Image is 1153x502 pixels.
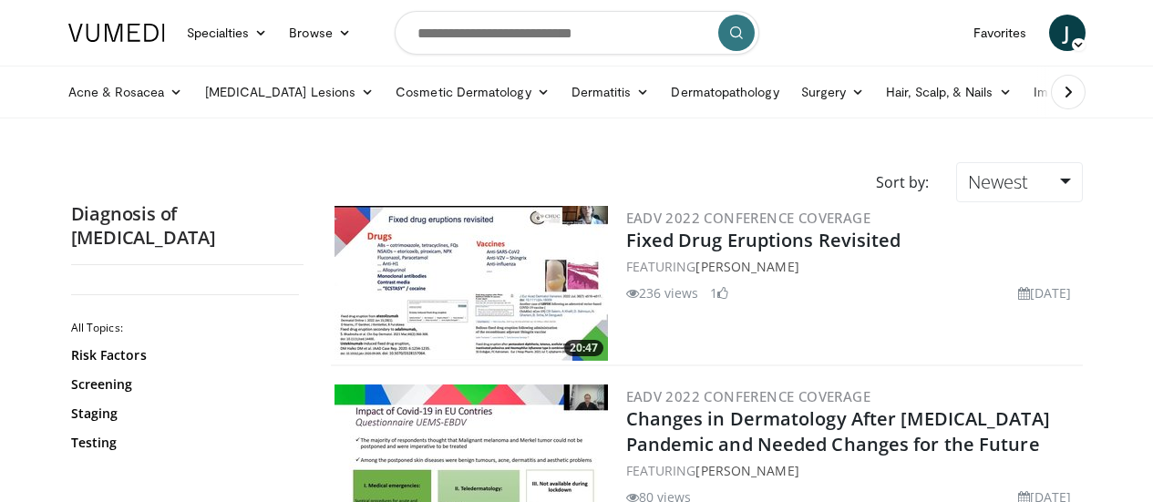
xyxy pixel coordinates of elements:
[335,206,608,361] img: 97a88a96-080c-4262-8017-7f5bafff183b.300x170_q85_crop-smart_upscale.jpg
[194,74,386,110] a: [MEDICAL_DATA] Lesions
[626,257,1079,276] div: FEATURING
[626,406,1050,456] a: Changes in Dermatology After [MEDICAL_DATA] Pandemic and Needed Changes for the Future
[71,346,294,364] a: Risk Factors
[57,74,194,110] a: Acne & Rosacea
[1018,283,1072,302] li: [DATE]
[626,228,901,252] a: Fixed Drug Eruptions Revisited
[660,74,789,110] a: Dermatopathology
[968,169,1028,194] span: Newest
[1049,15,1086,51] a: J
[710,283,728,302] li: 1
[862,162,942,202] div: Sort by:
[695,462,798,479] a: [PERSON_NAME]
[71,405,294,423] a: Staging
[176,15,279,51] a: Specialties
[71,202,304,250] h2: Diagnosis of [MEDICAL_DATA]
[395,11,759,55] input: Search topics, interventions
[561,74,661,110] a: Dermatitis
[963,15,1038,51] a: Favorites
[626,283,699,302] li: 236 views
[626,387,871,405] a: EADV 2022 Conference Coverage
[626,209,871,227] a: EADV 2022 Conference Coverage
[335,206,608,361] a: 20:47
[695,258,798,275] a: [PERSON_NAME]
[790,74,876,110] a: Surgery
[71,434,294,452] a: Testing
[278,15,362,51] a: Browse
[875,74,1022,110] a: Hair, Scalp, & Nails
[626,461,1079,480] div: FEATURING
[71,375,294,394] a: Screening
[68,24,165,42] img: VuMedi Logo
[564,340,603,356] span: 20:47
[385,74,560,110] a: Cosmetic Dermatology
[956,162,1082,202] a: Newest
[71,321,299,335] h2: All Topics:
